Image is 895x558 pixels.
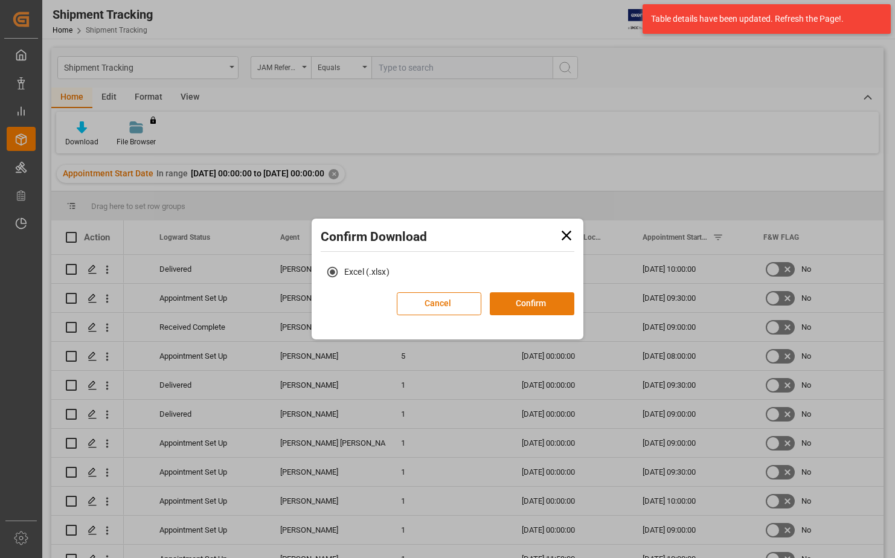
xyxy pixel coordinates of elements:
[651,13,873,25] div: Table details have been updated. Refresh the Page!.
[321,228,574,247] h2: Confirm Download
[397,292,481,315] button: Cancel
[490,292,574,315] button: Confirm
[344,266,390,278] span: Excel (.xlsx)
[327,260,568,284] div: download_file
